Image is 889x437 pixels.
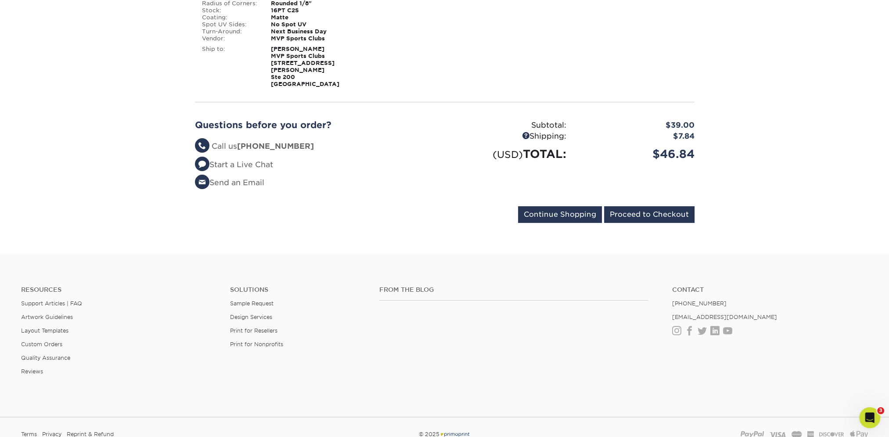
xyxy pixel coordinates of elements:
[195,141,438,152] li: Call us
[21,286,217,294] h4: Resources
[573,131,701,142] div: $7.84
[195,21,265,28] div: Spot UV Sides:
[264,28,361,35] div: Next Business Day
[573,120,701,131] div: $39.00
[21,355,70,361] a: Quality Assurance
[21,327,68,334] a: Layout Templates
[21,314,73,320] a: Artwork Guidelines
[195,120,438,130] h2: Questions before you order?
[21,341,62,347] a: Custom Orders
[264,7,361,14] div: 16PT C2S
[2,410,75,434] iframe: Google Customer Reviews
[264,35,361,42] div: MVP Sports Clubs
[859,407,880,428] iframe: Intercom live chat
[379,286,648,294] h4: From the Blog
[195,178,264,187] a: Send an Email
[445,120,573,131] div: Subtotal:
[445,131,573,142] div: Shipping:
[237,142,314,150] strong: [PHONE_NUMBER]
[195,14,265,21] div: Coating:
[230,327,277,334] a: Print for Resellers
[445,146,573,162] div: TOTAL:
[195,35,265,42] div: Vendor:
[518,206,602,223] input: Continue Shopping
[195,46,265,88] div: Ship to:
[195,160,273,169] a: Start a Live Chat
[493,149,523,160] small: (USD)
[573,146,701,162] div: $46.84
[195,28,265,35] div: Turn-Around:
[230,286,366,294] h4: Solutions
[21,368,43,375] a: Reviews
[877,407,884,414] span: 3
[230,314,272,320] a: Design Services
[672,314,777,320] a: [EMAIL_ADDRESS][DOMAIN_NAME]
[195,7,265,14] div: Stock:
[21,300,82,307] a: Support Articles | FAQ
[672,300,727,307] a: [PHONE_NUMBER]
[672,286,868,294] a: Contact
[271,46,339,87] strong: [PERSON_NAME] MVP Sports Clubs [STREET_ADDRESS][PERSON_NAME] Ste 200 [GEOGRAPHIC_DATA]
[264,14,361,21] div: Matte
[604,206,695,223] input: Proceed to Checkout
[230,341,283,347] a: Print for Nonprofits
[230,300,274,307] a: Sample Request
[264,21,361,28] div: No Spot UV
